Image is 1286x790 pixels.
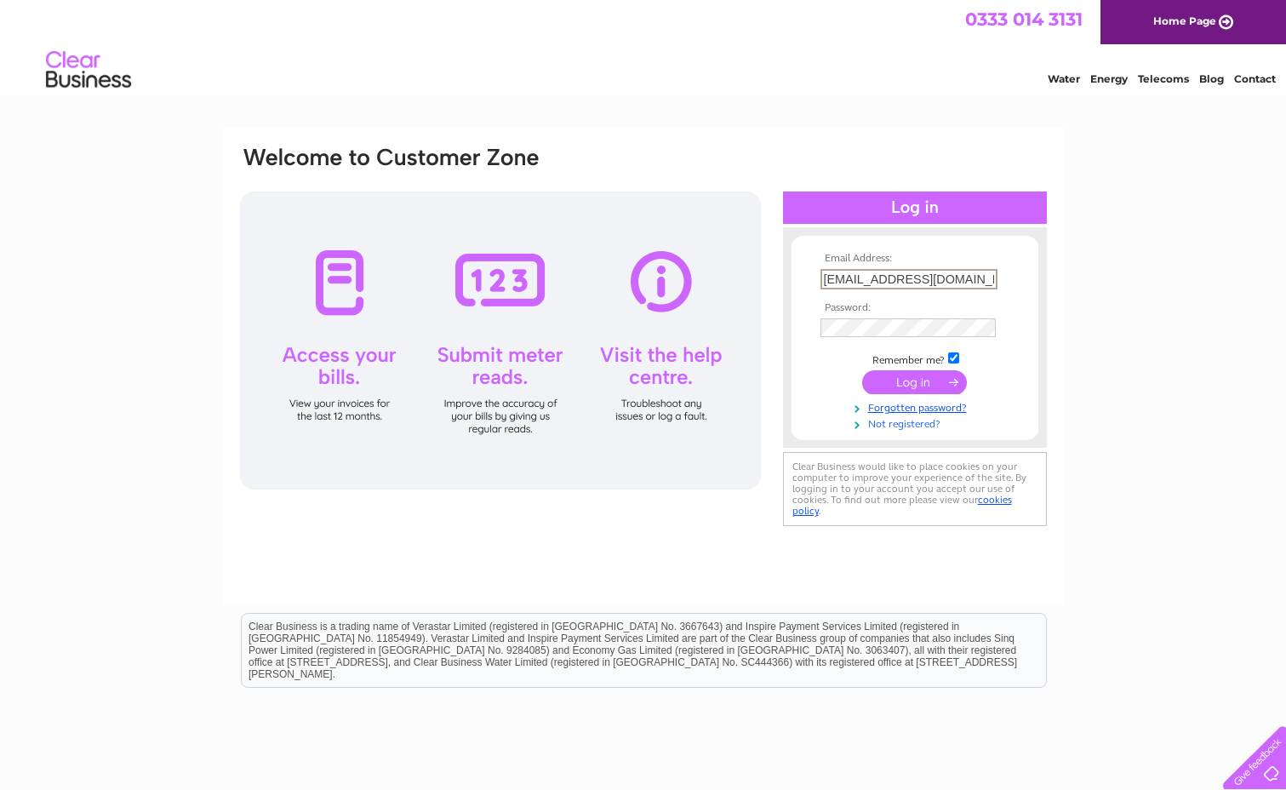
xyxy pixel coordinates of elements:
a: Water [1048,72,1080,85]
a: Blog [1199,72,1224,85]
a: 0333 014 3131 [965,9,1083,30]
a: Energy [1090,72,1128,85]
a: Not registered? [820,415,1014,431]
th: Password: [816,302,1014,314]
a: Contact [1234,72,1276,85]
div: Clear Business would like to place cookies on your computer to improve your experience of the sit... [783,452,1047,526]
img: logo.png [45,44,132,96]
div: Clear Business is a trading name of Verastar Limited (registered in [GEOGRAPHIC_DATA] No. 3667643... [242,9,1046,83]
a: Forgotten password? [820,398,1014,415]
a: Telecoms [1138,72,1189,85]
a: cookies policy [792,494,1012,517]
th: Email Address: [816,253,1014,265]
td: Remember me? [816,350,1014,367]
input: Submit [862,370,967,394]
